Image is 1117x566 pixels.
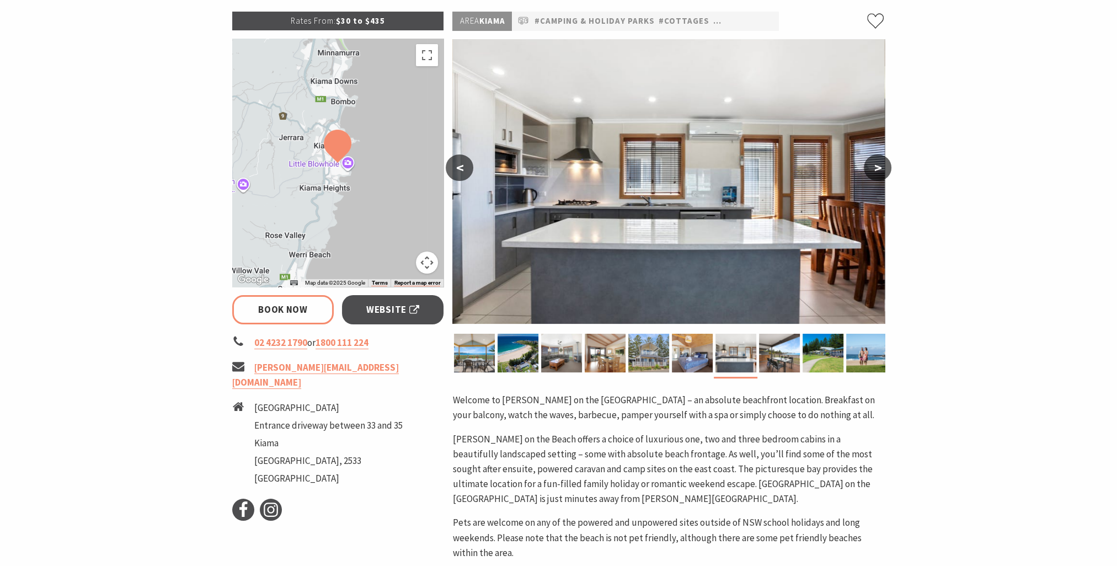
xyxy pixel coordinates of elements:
img: Lounge room in Cabin 12 [541,334,582,372]
li: [GEOGRAPHIC_DATA], 2533 [254,453,403,468]
button: Toggle fullscreen view [416,44,438,66]
li: Kiama [254,436,403,451]
img: Full size kitchen in Cabin 12 [715,334,756,372]
li: or [232,335,444,350]
p: Pets are welcome on any of the powered and unpowered sites outside of NSW school holidays and lon... [452,515,885,560]
img: Kendalls on the Beach Holiday Park [672,334,713,372]
button: Map camera controls [416,252,438,274]
p: Kiama [452,12,512,31]
a: 02 4232 1790 [254,337,307,349]
a: Open this area in Google Maps (opens a new window) [235,273,271,287]
img: Full size kitchen in Cabin 12 [452,39,885,324]
span: Map data ©2025 Google [304,280,365,286]
img: Kendalls on the Beach Holiday Park [454,334,495,372]
img: Aerial view of Kendalls on the Beach Holiday Park [498,334,538,372]
p: [PERSON_NAME] on the Beach offers a choice of luxurious one, two and three bedroom cabins in a be... [452,432,885,507]
li: Entrance driveway between 33 and 35 [254,418,403,433]
img: Enjoy the beachfront view in Cabin 12 [759,334,800,372]
a: [PERSON_NAME][EMAIL_ADDRESS][DOMAIN_NAME] [232,361,399,389]
a: #Cottages [658,14,709,28]
li: [GEOGRAPHIC_DATA] [254,401,403,415]
p: $30 to $435 [232,12,444,30]
a: Terms [371,280,387,286]
a: Report a map error [394,280,440,286]
span: Website [366,302,419,317]
button: Keyboard shortcuts [290,279,298,287]
img: Kendalls on the Beach Holiday Park [628,334,669,372]
a: #Pet Friendly [713,14,777,28]
img: Kendalls on the Beach Holiday Park [585,334,626,372]
img: Beachfront cabins at Kendalls on the Beach Holiday Park [803,334,843,372]
a: 1800 111 224 [316,337,368,349]
button: > [864,154,891,181]
a: #Camping & Holiday Parks [534,14,654,28]
a: Website [342,295,444,324]
span: Rates From: [291,15,336,26]
p: Welcome to [PERSON_NAME] on the [GEOGRAPHIC_DATA] – an absolute beachfront location. Breakfast on... [452,393,885,423]
button: < [446,154,473,181]
span: Area [459,15,479,26]
img: Google [235,273,271,287]
a: Book Now [232,295,334,324]
li: [GEOGRAPHIC_DATA] [254,471,403,486]
img: Kendalls Beach [846,334,887,372]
